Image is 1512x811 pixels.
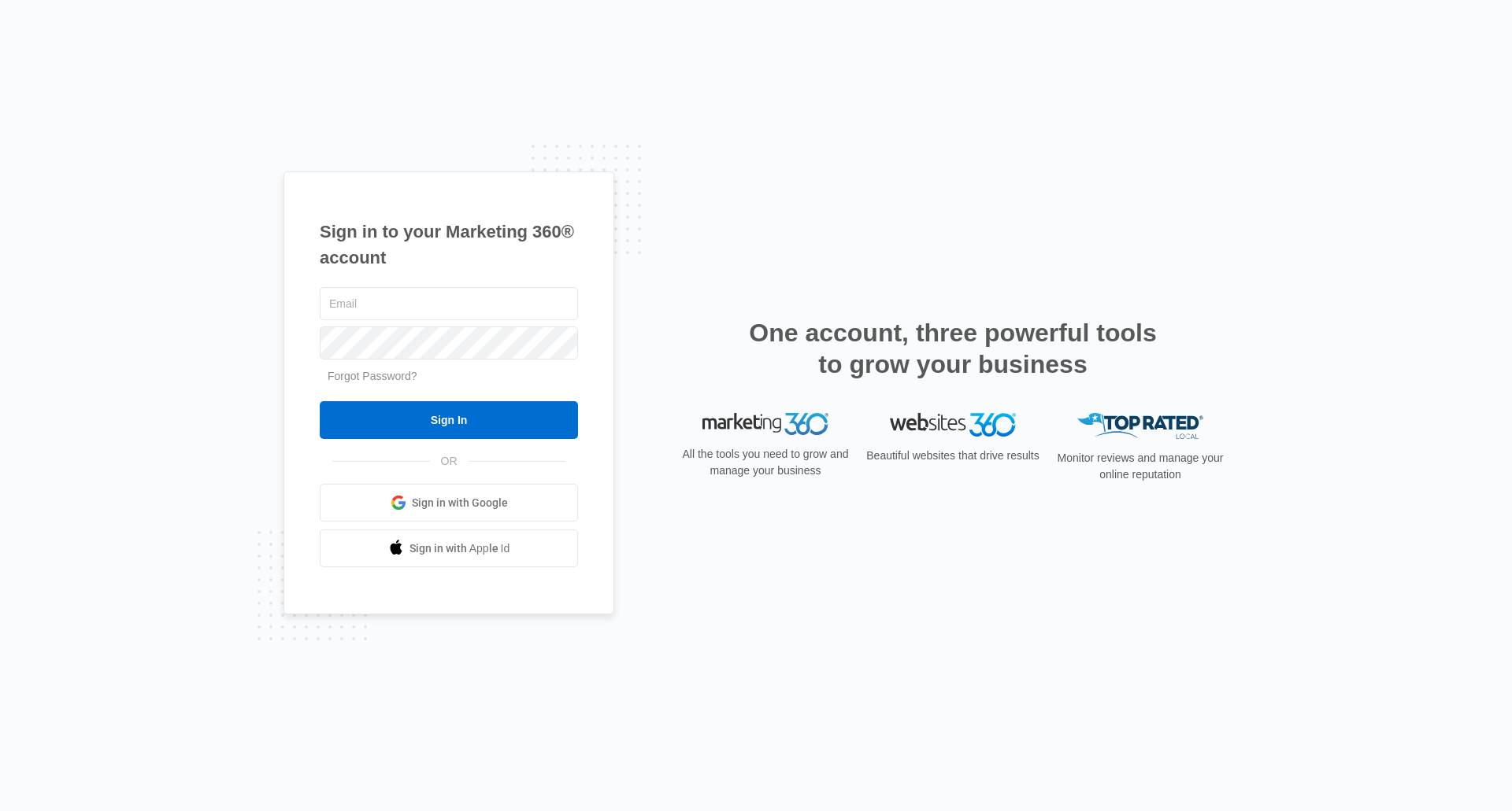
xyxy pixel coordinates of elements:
img: Websites 360 [890,413,1016,436]
a: Forgot Password? [328,370,417,382]
img: Marketing 360 [702,413,828,435]
p: Monitor reviews and manage your online reputation [1052,450,1228,483]
span: Sign in with Apple Id [409,540,510,557]
img: Top Rated Local [1077,413,1203,439]
p: All the tools you need to grow and manage your business [677,446,854,479]
input: Email [320,287,578,320]
p: Beautiful websites that drive results [865,448,1041,464]
a: Sign in with Google [320,484,578,522]
span: OR [430,453,469,470]
h2: One account, three powerful tools to grow your business [744,317,1162,380]
a: Sign in with Apple Id [320,529,578,567]
h1: Sign in to your Marketing 360® account [320,219,578,271]
input: Sign In [320,401,578,439]
span: Sign in with Google [412,495,508,511]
